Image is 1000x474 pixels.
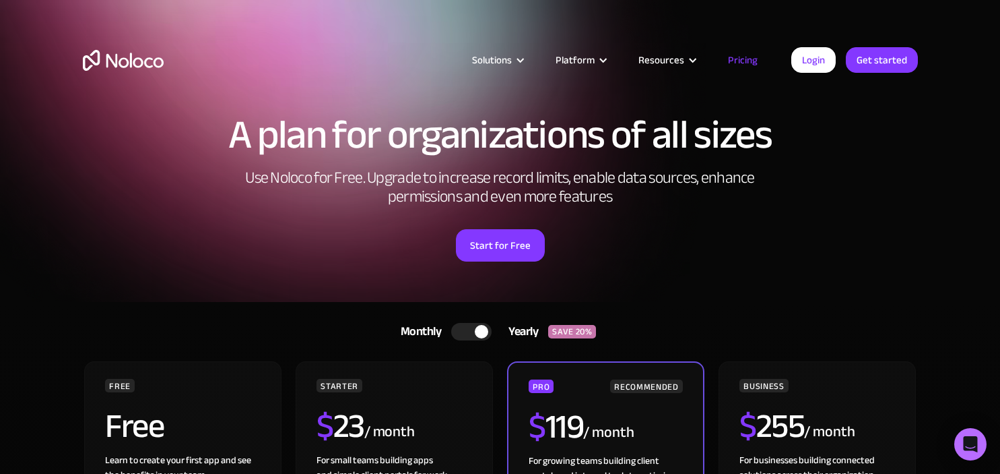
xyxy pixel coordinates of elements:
div: FREE [105,379,135,392]
div: / month [583,422,634,444]
a: Login [791,47,836,73]
div: Resources [622,51,711,69]
span: $ [529,395,545,458]
a: Start for Free [456,229,545,262]
a: Pricing [711,51,774,69]
h2: 255 [739,409,804,443]
h2: Use Noloco for Free. Upgrade to increase record limits, enable data sources, enhance permissions ... [231,169,770,206]
a: Get started [846,47,918,73]
div: PRO [529,380,554,393]
div: BUSINESS [739,379,788,392]
div: Resources [638,51,684,69]
div: Platform [556,51,595,69]
h2: 23 [316,409,364,443]
h2: 119 [529,410,583,444]
div: Solutions [455,51,539,69]
span: $ [316,394,333,458]
span: $ [739,394,756,458]
h2: Free [105,409,164,443]
div: / month [804,421,855,443]
div: Solutions [472,51,512,69]
h1: A plan for organizations of all sizes [83,115,918,155]
div: Yearly [492,322,548,342]
div: STARTER [316,379,362,392]
div: RECOMMENDED [610,380,682,393]
div: SAVE 20% [548,325,596,338]
div: Monthly [384,322,452,342]
div: Platform [539,51,622,69]
div: / month [364,421,415,443]
div: Open Intercom Messenger [954,428,987,461]
a: home [83,50,164,71]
